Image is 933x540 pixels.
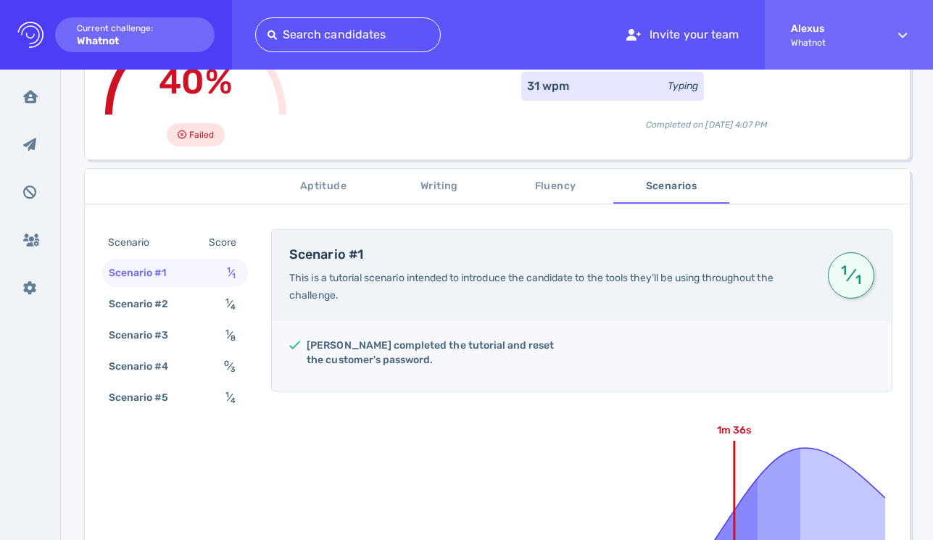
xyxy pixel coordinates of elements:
[224,360,236,373] span: ⁄
[791,38,872,48] span: Whatnot
[189,126,214,144] span: Failed
[289,247,810,263] h4: Scenario #1
[227,265,231,275] sup: 1
[231,396,236,405] sub: 4
[106,387,186,408] div: Scenario #5
[231,302,236,312] sub: 4
[106,325,186,346] div: Scenario #3
[231,365,236,374] sub: 3
[791,22,872,35] strong: Alexus
[225,296,229,306] sup: 1
[224,359,229,368] sup: 0
[225,329,236,341] span: ⁄
[839,269,850,272] sup: 1
[225,298,236,310] span: ⁄
[225,390,229,399] sup: 1
[839,262,863,288] span: ⁄
[853,278,863,281] sub: 1
[232,271,236,281] sub: 1
[206,232,245,253] div: Score
[668,78,698,94] div: Typing
[105,232,167,253] div: Scenario
[307,338,570,367] h5: [PERSON_NAME] completed the tutorial and reset the customer's password.
[289,272,773,302] span: This is a tutorial scenario intended to introduce the candidate to the tools they’ll be using thr...
[225,328,229,337] sup: 1
[106,356,186,377] div: Scenario #4
[622,178,721,196] span: Scenarios
[527,78,569,95] div: 31 wpm
[106,294,186,315] div: Scenario #2
[390,178,489,196] span: Writing
[717,424,751,436] text: 1m 36s
[521,107,892,131] div: Completed on [DATE] 4:07 PM
[506,178,605,196] span: Fluency
[225,391,236,404] span: ⁄
[106,262,184,283] div: Scenario #1
[231,333,236,343] sub: 8
[274,178,373,196] span: Aptitude
[159,61,232,102] span: 40%
[227,267,236,279] span: ⁄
